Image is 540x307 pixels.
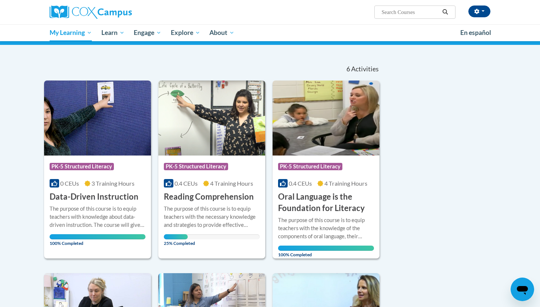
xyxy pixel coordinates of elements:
[381,8,440,17] input: Search Courses
[60,180,79,187] span: 0 CEUs
[50,28,92,37] span: My Learning
[468,6,490,17] button: Account Settings
[278,163,342,170] span: PK-5 Structured Literacy
[511,278,534,301] iframe: Button to launch messaging window
[134,28,161,37] span: Engage
[164,205,260,229] div: The purpose of this course is to equip teachers with the necessary knowledge and strategies to pr...
[44,81,151,258] a: Course LogoPK-5 Structured Literacy0 CEUs3 Training Hours Data-Driven InstructionThe purpose of t...
[278,191,374,214] h3: Oral Language is the Foundation for Literacy
[50,234,145,239] div: Your progress
[50,6,189,19] a: Cox Campus
[346,65,350,73] span: 6
[174,180,198,187] span: 0.4 CEUs
[324,180,367,187] span: 4 Training Hours
[164,191,254,203] h3: Reading Comprehension
[158,81,265,258] a: Course LogoPK-5 Structured Literacy0.4 CEUs4 Training Hours Reading ComprehensionThe purpose of t...
[129,24,166,41] a: Engage
[97,24,129,41] a: Learn
[209,28,234,37] span: About
[460,29,491,36] span: En español
[101,28,125,37] span: Learn
[164,163,228,170] span: PK-5 Structured Literacy
[44,81,151,156] img: Course Logo
[50,191,138,203] h3: Data-Driven Instruction
[456,25,496,40] a: En español
[50,205,145,229] div: The purpose of this course is to equip teachers with knowledge about data-driven instruction. The...
[39,24,501,41] div: Main menu
[50,163,114,170] span: PK-5 Structured Literacy
[351,65,379,73] span: Activities
[273,81,379,258] a: Course LogoPK-5 Structured Literacy0.4 CEUs4 Training Hours Oral Language is the Foundation for L...
[278,216,374,240] div: The purpose of this course is to equip teachers with the knowledge of the components of oral lang...
[171,28,200,37] span: Explore
[164,234,188,246] span: 25% Completed
[45,24,97,41] a: My Learning
[278,246,374,251] div: Your progress
[278,246,374,257] span: 100% Completed
[50,234,145,246] span: 100% Completed
[289,180,312,187] span: 0.4 CEUs
[50,6,132,19] img: Cox Campus
[164,234,188,239] div: Your progress
[166,24,205,41] a: Explore
[273,81,379,156] img: Course Logo
[210,180,253,187] span: 4 Training Hours
[158,81,265,156] img: Course Logo
[440,8,451,17] button: Search
[205,24,240,41] a: About
[91,180,134,187] span: 3 Training Hours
